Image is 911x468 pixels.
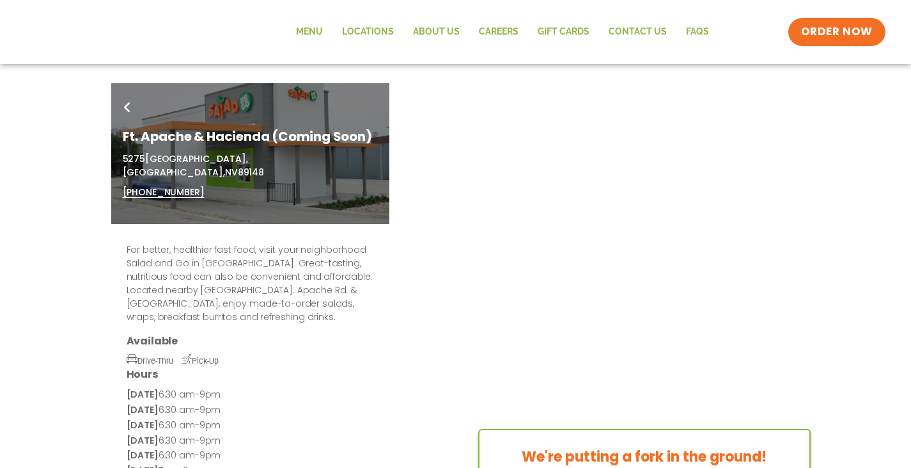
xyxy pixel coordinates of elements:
strong: [DATE] [127,449,159,462]
a: Menu [286,17,332,47]
span: Pick-Up [182,356,219,366]
strong: [DATE] [127,419,159,432]
a: Locations [332,17,403,47]
p: For better, healthier fast food, visit your neighborhood Salad and Go in [GEOGRAPHIC_DATA]. Great... [127,243,374,324]
strong: [DATE] [127,388,159,401]
p: 6:30 am-9pm [127,418,374,433]
a: GIFT CARDS [528,17,599,47]
a: About Us [403,17,469,47]
p: 6:30 am-9pm [127,448,374,464]
p: 6:30 am-9pm [127,387,374,403]
span: Drive-Thru [127,356,173,366]
a: FAQs [676,17,719,47]
img: new-SAG-logo-768×292 [26,6,217,58]
p: 6:30 am-9pm [127,403,374,418]
span: [GEOGRAPHIC_DATA], [145,152,247,165]
a: ORDER NOW [788,18,885,46]
span: [GEOGRAPHIC_DATA], [123,166,225,179]
p: 6:30 am-9pm [127,433,374,449]
span: ORDER NOW [801,24,873,40]
span: 89148 [238,166,264,179]
a: [PHONE_NUMBER] [123,186,205,199]
span: NV [225,166,238,179]
strong: [DATE] [127,403,159,416]
strong: [DATE] [127,434,159,447]
h3: Hours [127,367,374,381]
h1: Ft. Apache & Hacienda (Coming Soon) [123,127,378,146]
a: Contact Us [599,17,676,47]
h3: Available [127,334,374,348]
a: Careers [469,17,528,47]
nav: Menu [286,17,719,47]
h3: We're putting a fork in the ground! [479,449,809,465]
span: 5275 [123,152,145,165]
